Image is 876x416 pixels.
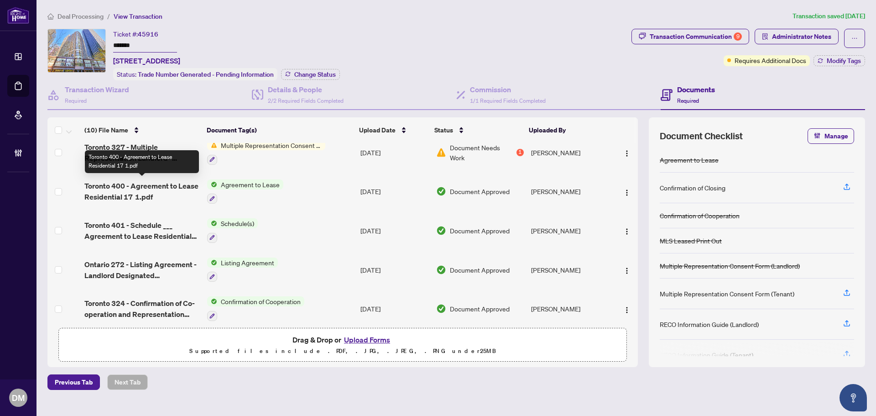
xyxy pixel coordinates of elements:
[47,13,54,20] span: home
[292,334,393,346] span: Drag & Drop or
[207,258,278,282] button: Status IconListing Agreement
[808,128,854,144] button: Manage
[294,71,336,78] span: Change Status
[84,220,200,242] span: Toronto 401 - Schedule ___ Agreement to Lease Residential 12 1.pdf
[207,296,304,321] button: Status IconConfirmation of Cooperation
[620,145,634,160] button: Logo
[660,183,725,193] div: Confirmation of Closing
[450,265,510,275] span: Document Approved
[839,384,867,411] button: Open asap
[660,236,722,246] div: MLS Leased Print Out
[65,84,129,95] h4: Transaction Wizard
[436,226,446,236] img: Document Status
[623,228,631,235] img: Logo
[268,84,344,95] h4: Details & People
[623,267,631,274] img: Logo
[527,172,611,211] td: [PERSON_NAME]
[650,29,742,44] div: Transaction Communication
[207,296,217,306] img: Status Icon
[217,258,278,268] span: Listing Agreement
[660,155,719,165] div: Agreement to Lease
[207,140,325,165] button: Status IconMultiple Representation Consent Form (Landlord)
[84,125,128,135] span: (10) File Name
[217,218,258,228] span: Schedule(s)
[527,133,611,172] td: [PERSON_NAME]
[436,304,446,314] img: Document Status
[470,97,546,104] span: 1/1 Required Fields Completed
[793,11,865,21] article: Transaction saved [DATE]
[623,189,631,196] img: Logo
[85,150,199,173] div: Toronto 400 - Agreement to Lease Residential 17 1.pdf
[677,84,715,95] h4: Documents
[827,58,861,64] span: Modify Tags
[824,129,848,143] span: Manage
[281,69,340,80] button: Change Status
[217,296,304,306] span: Confirmation of Cooperation
[620,223,634,238] button: Logo
[114,12,162,21] span: View Transaction
[436,186,446,196] img: Document Status
[48,29,105,72] img: IMG-C12283064_1.jpg
[450,142,515,163] span: Document Needs Work
[851,35,858,42] span: ellipsis
[436,147,446,158] img: Document Status
[113,29,158,39] div: Ticket #:
[527,289,611,328] td: [PERSON_NAME]
[434,125,453,135] span: Status
[138,30,158,38] span: 45916
[431,117,525,143] th: Status
[81,117,203,143] th: (10) File Name
[207,179,283,204] button: Status IconAgreement to Lease
[357,211,433,250] td: [DATE]
[516,149,524,156] div: 1
[772,29,831,44] span: Administrator Notes
[660,130,743,142] span: Document Checklist
[217,179,283,190] span: Agreement to Lease
[735,55,806,65] span: Requires Additional Docs
[762,33,768,40] span: solution
[107,11,110,21] li: /
[47,374,100,390] button: Previous Tab
[64,346,621,357] p: Supported files include .PDF, .JPG, .JPEG, .PNG under 25 MB
[357,289,433,328] td: [DATE]
[113,55,180,66] span: [STREET_ADDRESS]
[12,391,25,404] span: DM
[660,319,759,329] div: RECO Information Guide (Landlord)
[357,133,433,172] td: [DATE]
[341,334,393,346] button: Upload Forms
[470,84,546,95] h4: Commission
[357,172,433,211] td: [DATE]
[357,250,433,290] td: [DATE]
[450,186,510,196] span: Document Approved
[527,211,611,250] td: [PERSON_NAME]
[217,140,325,150] span: Multiple Representation Consent Form (Landlord)
[84,298,200,320] span: Toronto 324 - Confirmation of Co-operation and Representation Tenant_Landlord 15 1.pdf
[207,140,217,150] img: Status Icon
[623,306,631,314] img: Logo
[450,304,510,314] span: Document Approved
[734,32,742,41] div: 9
[623,150,631,157] img: Logo
[203,117,356,143] th: Document Tag(s)
[268,97,344,104] span: 2/2 Required Fields Completed
[113,68,277,80] div: Status:
[660,261,800,271] div: Multiple Representation Consent Form (Landlord)
[660,211,740,221] div: Confirmation of Cooperation
[207,258,217,268] img: Status Icon
[620,184,634,199] button: Logo
[138,70,274,79] span: Trade Number Generated - Pending Information
[207,218,217,228] img: Status Icon
[107,374,148,390] button: Next Tab
[359,125,396,135] span: Upload Date
[525,117,608,143] th: Uploaded By
[355,117,431,143] th: Upload Date
[755,29,839,44] button: Administrator Notes
[7,7,29,24] img: logo
[55,375,93,390] span: Previous Tab
[84,259,200,281] span: Ontario 272 - Listing Agreement - Landlord Designated Representation Agreement Authority to Offer...
[660,289,794,299] div: Multiple Representation Consent Form (Tenant)
[450,226,510,236] span: Document Approved
[57,12,104,21] span: Deal Processing
[59,328,626,362] span: Drag & Drop orUpload FormsSupported files include .PDF, .JPG, .JPEG, .PNG under25MB
[84,180,200,202] span: Toronto 400 - Agreement to Lease Residential 17 1.pdf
